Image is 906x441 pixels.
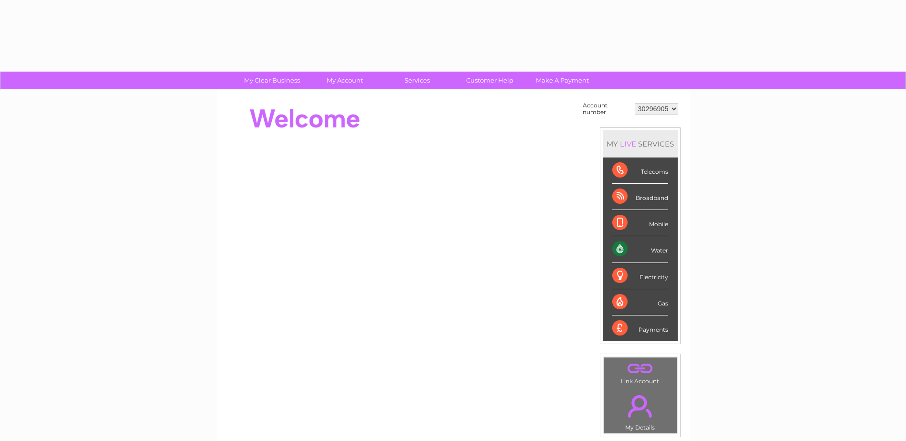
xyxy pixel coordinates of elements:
[618,139,638,148] div: LIVE
[612,184,668,210] div: Broadband
[612,263,668,289] div: Electricity
[305,72,384,89] a: My Account
[612,157,668,184] div: Telecoms
[612,289,668,315] div: Gas
[580,100,632,118] td: Account number
[612,210,668,236] div: Mobile
[606,389,674,423] a: .
[523,72,602,89] a: Make A Payment
[378,72,457,89] a: Services
[603,387,677,434] td: My Details
[603,130,678,157] div: MY SERVICES
[606,360,674,377] a: .
[612,315,668,341] div: Payments
[612,236,668,262] div: Water
[233,72,311,89] a: My Clear Business
[603,357,677,387] td: Link Account
[450,72,529,89] a: Customer Help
